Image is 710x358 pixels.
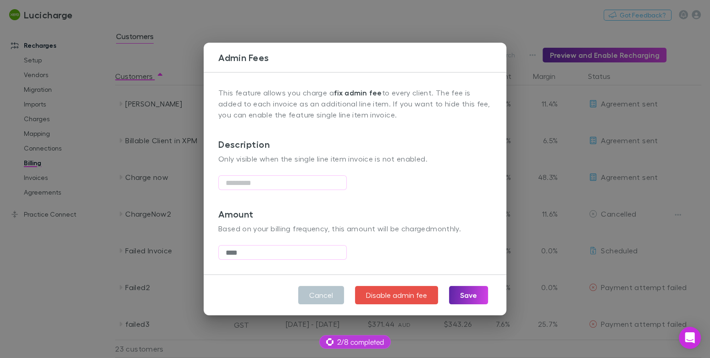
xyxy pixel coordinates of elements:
[218,52,506,63] h3: Admin Fees
[355,286,438,304] button: Disable admin fee
[218,223,492,234] p: Based on your billing frequency, this amount will be charged monthly .
[449,286,488,304] button: Save
[218,120,492,153] h3: Description
[218,190,492,223] h3: Amount
[218,153,492,164] p: Only visible when the single line item invoice is not enabled.
[679,327,701,349] div: Open Intercom Messenger
[334,88,382,97] strong: fix admin fee
[218,87,492,120] p: This feature allows you charge a to every client. The fee is added to each invoice as an addition...
[298,286,344,304] button: Cancel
